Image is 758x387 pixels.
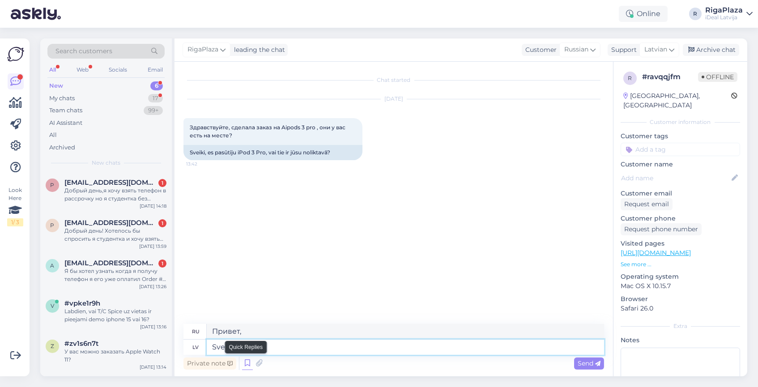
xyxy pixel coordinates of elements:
[92,159,120,167] span: New chats
[621,322,740,330] div: Extra
[64,348,166,364] div: У вас можно заказать Apple Watch 11?
[186,161,220,167] span: 13:42
[621,281,740,291] p: Mac OS X 10.15.7
[183,357,236,370] div: Private note
[158,219,166,227] div: 1
[140,203,166,209] div: [DATE] 14:18
[55,47,112,56] span: Search customers
[49,119,82,128] div: AI Assistant
[207,340,604,355] textarea: Sveiki,
[207,324,604,339] textarea: Привет,
[621,160,740,169] p: Customer name
[64,187,166,203] div: Добрый день,я хочу взять телефон в рассрочку но я студентка без официального заработка какие у ме...
[621,272,740,281] p: Operating system
[49,143,75,152] div: Archived
[190,124,347,139] span: Здравствуйте, сделала заказ на Aipods 3 pro , они у вас есть на месте?
[51,343,54,349] span: z
[642,72,698,82] div: # ravqqjfm
[621,336,740,345] p: Notes
[51,262,55,269] span: a
[49,81,63,90] div: New
[619,6,668,22] div: Online
[705,14,743,21] div: iDeal Latvija
[64,267,166,283] div: Я бы хотел узнать когда я получу телефон я его уже оплатил Order # 2000082660
[75,64,90,76] div: Web
[229,343,263,351] small: Quick Replies
[139,243,166,250] div: [DATE] 13:59
[621,198,673,210] div: Request email
[148,94,163,103] div: 17
[7,186,23,226] div: Look Here
[644,45,667,55] span: Latvian
[139,283,166,290] div: [DATE] 13:26
[621,189,740,198] p: Customer email
[522,45,557,55] div: Customer
[183,76,604,84] div: Chat started
[621,173,730,183] input: Add name
[187,45,218,55] span: RigaPlaza
[64,179,158,187] span: polinatrokatova6@gmail.com
[230,45,285,55] div: leading the chat
[628,75,632,81] span: r
[107,64,129,76] div: Socials
[146,64,165,76] div: Email
[49,131,57,140] div: All
[64,299,100,307] span: #vpke1r9h
[621,214,740,223] p: Customer phone
[705,7,753,21] a: RigaPlazaiDeal Latvija
[158,259,166,268] div: 1
[140,323,166,330] div: [DATE] 13:16
[64,227,166,243] div: Добрый день! Хотелось бы спросить я студентка и хочу взять айфон 16 pro,но официальный работы нет...
[7,218,23,226] div: 1 / 3
[150,81,163,90] div: 6
[621,143,740,156] input: Add a tag
[64,340,98,348] span: #zv1s6n7t
[192,324,200,339] div: ru
[705,7,743,14] div: RigaPlaza
[608,45,637,55] div: Support
[183,95,604,103] div: [DATE]
[140,364,166,370] div: [DATE] 13:14
[621,223,702,235] div: Request phone number
[158,179,166,187] div: 1
[49,106,82,115] div: Team chats
[689,8,702,20] div: R
[621,239,740,248] p: Visited pages
[578,359,600,367] span: Send
[49,94,75,103] div: My chats
[621,249,691,257] a: [URL][DOMAIN_NAME]
[193,340,199,355] div: lv
[621,260,740,268] p: See more ...
[621,304,740,313] p: Safari 26.0
[621,132,740,141] p: Customer tags
[51,302,54,309] span: v
[7,46,24,63] img: Askly Logo
[698,72,737,82] span: Offline
[623,91,731,110] div: [GEOGRAPHIC_DATA], [GEOGRAPHIC_DATA]
[51,182,55,188] span: p
[564,45,588,55] span: Russian
[183,145,362,160] div: Sveiki, es pasūtīju iPod 3 Pro, vai tie ir jūsu noliktavā?
[144,106,163,115] div: 99+
[64,259,158,267] span: aleksej.zarubin1@gmail.com
[64,307,166,323] div: Labdien, vai T/C Spice uz vietas ir pieejami demo iphone 15 vai 16?
[621,118,740,126] div: Customer information
[64,219,158,227] span: polinatrokatova6@gmail.com
[51,222,55,229] span: p
[683,44,739,56] div: Archive chat
[47,64,58,76] div: All
[621,294,740,304] p: Browser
